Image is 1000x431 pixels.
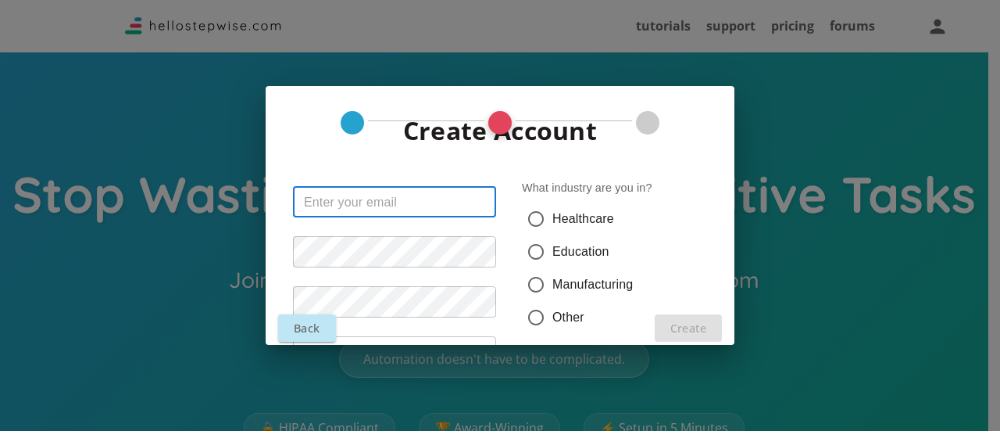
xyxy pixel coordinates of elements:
button: Back [278,314,336,342]
span: Other [552,308,584,327]
span: Education [552,242,609,261]
span: Healthcare [552,210,614,228]
span: Manufacturing [552,275,633,294]
input: Forum display name [293,336,496,368]
legend: What industry are you in? [522,180,652,196]
input: Enter your email [293,186,496,217]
